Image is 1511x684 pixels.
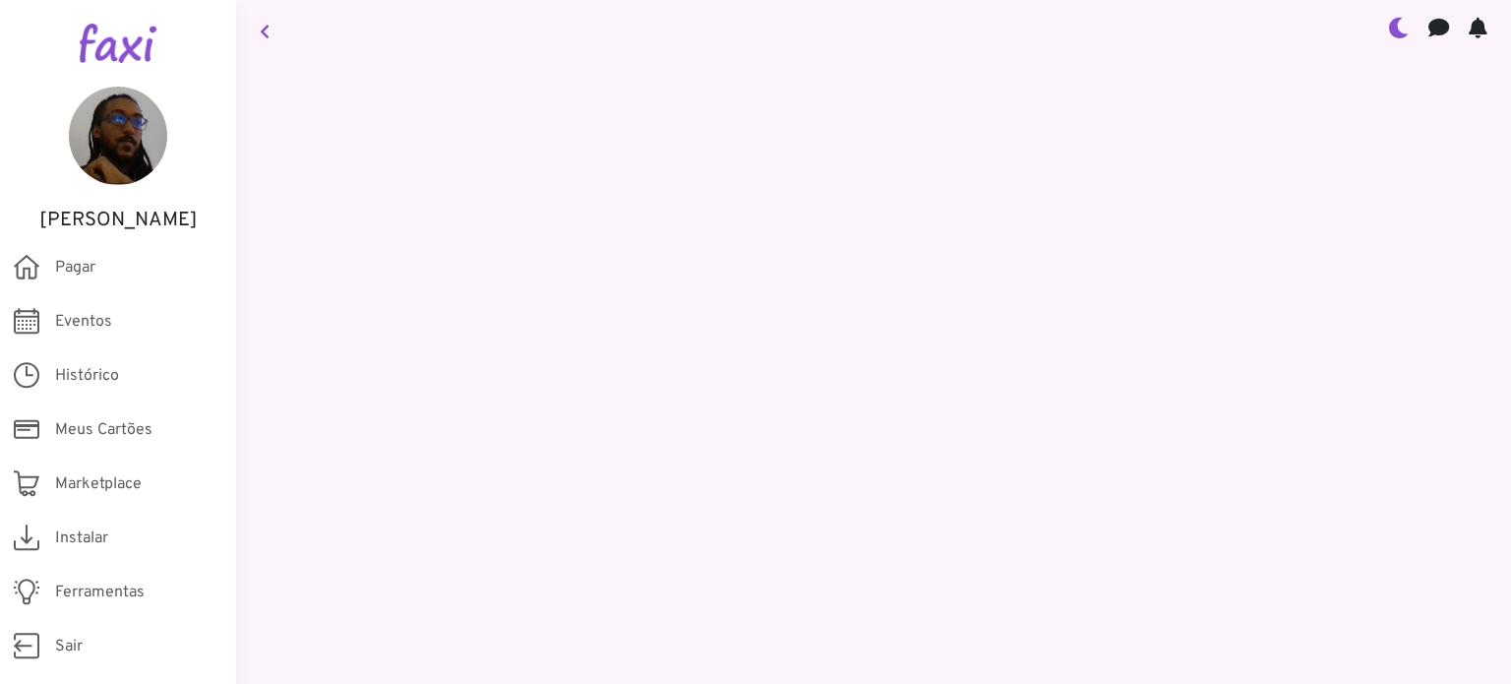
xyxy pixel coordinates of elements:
span: Instalar [55,527,108,550]
span: Marketplace [55,472,142,496]
span: Sair [55,635,83,658]
span: Ferramentas [55,581,145,604]
h5: [PERSON_NAME] [30,209,207,232]
span: Eventos [55,310,112,334]
span: Histórico [55,364,119,388]
span: Meus Cartões [55,418,152,442]
span: Pagar [55,256,95,280]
